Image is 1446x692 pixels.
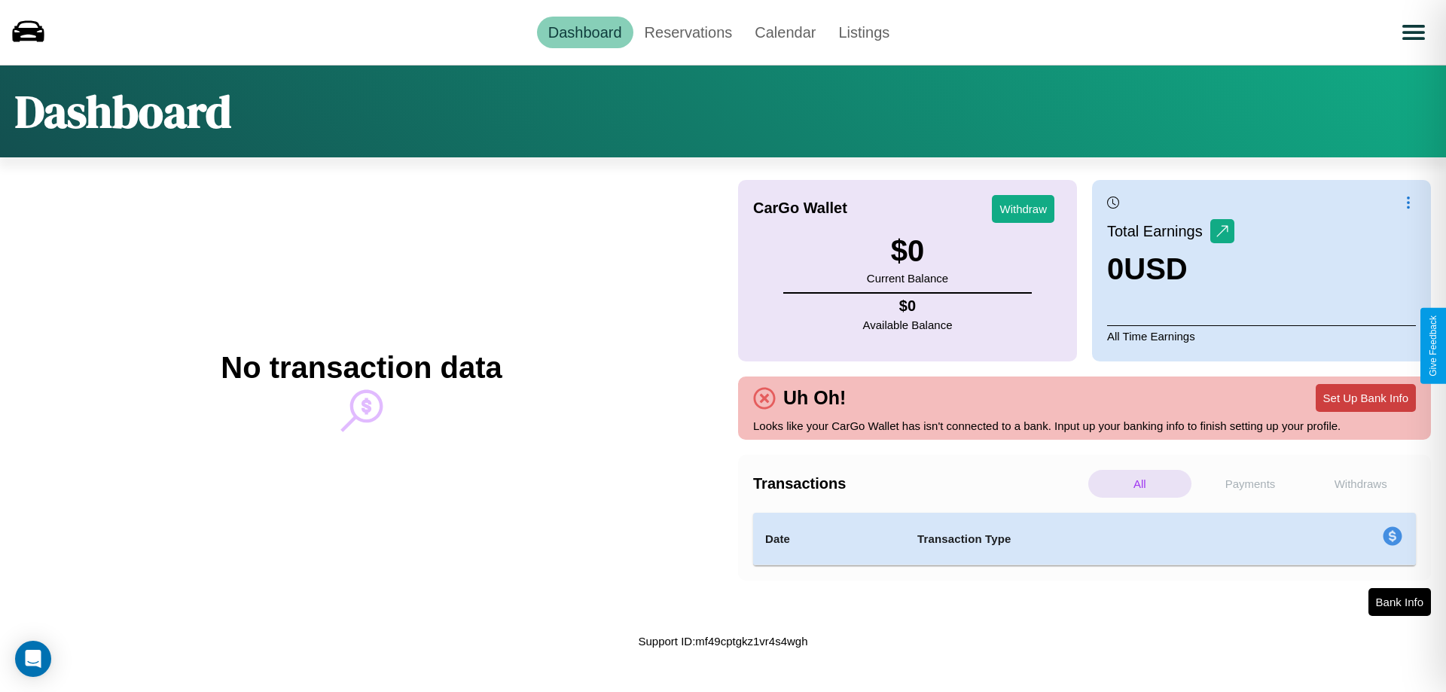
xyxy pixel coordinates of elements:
[753,416,1416,436] p: Looks like your CarGo Wallet has isn't connected to a bank. Input up your banking info to finish ...
[776,387,853,409] h4: Uh Oh!
[827,17,901,48] a: Listings
[753,475,1084,492] h4: Transactions
[1428,316,1438,376] div: Give Feedback
[1368,588,1431,616] button: Bank Info
[765,530,893,548] h4: Date
[221,351,502,385] h2: No transaction data
[863,315,953,335] p: Available Balance
[638,631,807,651] p: Support ID: mf49cptgkz1vr4s4wgh
[753,513,1416,565] table: simple table
[1199,470,1302,498] p: Payments
[1393,11,1435,53] button: Open menu
[1088,470,1191,498] p: All
[633,17,744,48] a: Reservations
[1107,252,1234,286] h3: 0 USD
[15,81,231,142] h1: Dashboard
[1107,325,1416,346] p: All Time Earnings
[867,268,948,288] p: Current Balance
[992,195,1054,223] button: Withdraw
[917,530,1259,548] h4: Transaction Type
[743,17,827,48] a: Calendar
[1107,218,1210,245] p: Total Earnings
[15,641,51,677] div: Open Intercom Messenger
[753,200,847,217] h4: CarGo Wallet
[537,17,633,48] a: Dashboard
[1309,470,1412,498] p: Withdraws
[863,297,953,315] h4: $ 0
[1316,384,1416,412] button: Set Up Bank Info
[867,234,948,268] h3: $ 0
